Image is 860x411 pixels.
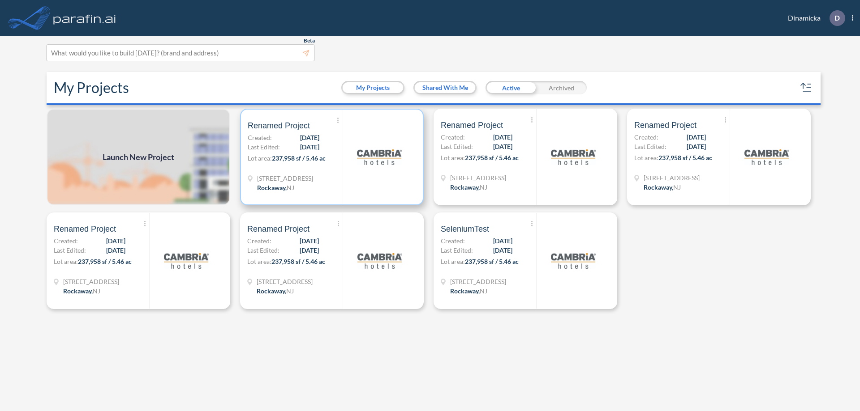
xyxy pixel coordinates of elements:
span: Rockaway , [63,287,93,295]
span: Created: [248,133,272,142]
div: Rockaway, NJ [450,286,487,296]
div: Dinamicka [774,10,853,26]
span: [DATE] [687,142,706,151]
a: Launch New Project [47,109,230,205]
span: Created: [54,236,78,246]
h2: My Projects [54,79,129,96]
div: Rockaway, NJ [644,182,681,192]
span: 321 Mt Hope Ave [450,277,506,286]
span: 321 Mt Hope Ave [257,174,313,183]
span: 237,958 sf / 5.46 ac [465,154,519,161]
span: 321 Mt Hope Ave [450,173,506,182]
span: 237,958 sf / 5.46 ac [465,258,519,265]
span: Lot area: [248,154,272,162]
span: Lot area: [441,154,465,161]
span: Renamed Project [54,224,116,234]
span: Last Edited: [54,246,86,255]
span: [DATE] [687,132,706,142]
span: [DATE] [493,132,512,142]
span: Lot area: [54,258,78,265]
span: [DATE] [300,133,319,142]
span: NJ [287,184,294,191]
span: [DATE] [300,236,319,246]
div: Rockaway, NJ [257,183,294,192]
span: Rockaway , [257,287,286,295]
img: add [47,109,230,205]
span: Created: [247,236,271,246]
span: [DATE] [493,142,512,151]
span: NJ [480,287,487,295]
span: Last Edited: [441,246,473,255]
p: D [834,14,840,22]
div: Rockaway, NJ [450,182,487,192]
span: Renamed Project [634,120,697,131]
span: Created: [441,132,465,142]
span: Created: [441,236,465,246]
img: logo [357,135,402,179]
div: Active [486,81,536,94]
span: 321 Mt Hope Ave [257,277,313,286]
img: logo [551,135,596,179]
span: Beta [304,37,315,44]
span: [DATE] [106,246,125,255]
span: NJ [673,183,681,191]
span: NJ [286,287,294,295]
span: [DATE] [493,246,512,255]
span: [DATE] [106,236,125,246]
img: logo [52,9,118,27]
span: 237,958 sf / 5.46 ac [658,154,712,161]
span: [DATE] [300,142,319,152]
span: Renamed Project [248,120,310,131]
span: Last Edited: [441,142,473,151]
span: NJ [480,183,487,191]
img: logo [164,238,209,283]
span: Launch New Project [103,151,174,163]
span: 237,958 sf / 5.46 ac [272,154,326,162]
img: logo [551,238,596,283]
span: Rockaway , [450,287,480,295]
button: sort [799,81,813,95]
span: Last Edited: [248,142,280,152]
img: logo [744,135,789,179]
span: Renamed Project [441,120,503,131]
button: Shared With Me [415,82,475,93]
span: 321 Mt Hope Ave [63,277,119,286]
span: Rockaway , [450,183,480,191]
span: [DATE] [493,236,512,246]
span: Rockaway , [644,183,673,191]
span: Lot area: [634,154,658,161]
div: Rockaway, NJ [63,286,100,296]
span: NJ [93,287,100,295]
span: Created: [634,132,658,142]
button: My Projects [343,82,403,93]
div: Rockaway, NJ [257,286,294,296]
span: 237,958 sf / 5.46 ac [271,258,325,265]
span: [DATE] [300,246,319,255]
span: Lot area: [441,258,465,265]
div: Archived [536,81,587,94]
span: Last Edited: [247,246,279,255]
span: Lot area: [247,258,271,265]
span: 237,958 sf / 5.46 ac [78,258,132,265]
span: SeleniumTest [441,224,489,234]
span: Rockaway , [257,184,287,191]
span: Renamed Project [247,224,310,234]
img: logo [357,238,402,283]
span: Last Edited: [634,142,666,151]
span: 321 Mt Hope Ave [644,173,700,182]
